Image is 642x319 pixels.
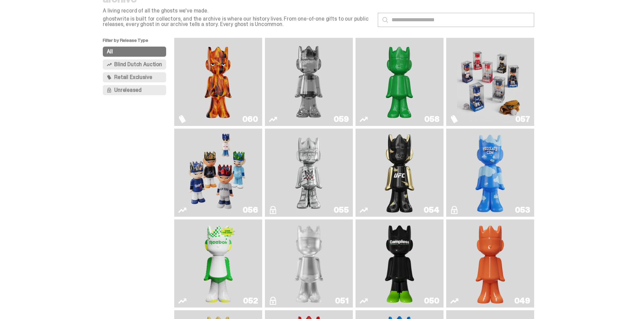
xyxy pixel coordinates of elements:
button: All [103,47,166,57]
img: Schrödinger's ghost: Sunday Green [366,41,432,123]
div: 055 [334,206,349,214]
div: 058 [424,115,439,123]
p: ghostwrite is built for collectors, and the archive is where our history lives. From one-of-one g... [103,16,372,27]
p: Filter by Release Type [103,38,174,47]
div: 052 [243,297,258,305]
img: Campless [382,222,418,305]
a: Game Face (2025) [178,131,258,214]
a: Campless [360,222,439,305]
span: Retail Exclusive [114,75,152,80]
a: Always On Fire [178,41,258,123]
a: Two [269,41,349,123]
span: Unreleased [114,87,141,93]
div: 053 [515,206,530,214]
div: 049 [514,297,530,305]
button: Unreleased [103,85,166,95]
img: Two [276,41,342,123]
a: Ruby [360,131,439,214]
div: 056 [243,206,258,214]
img: ghooooost [472,131,508,214]
a: ghooooost [450,131,530,214]
div: 054 [424,206,439,214]
div: 051 [335,297,349,305]
a: I Was There SummerSlam [269,131,349,214]
a: LLLoyalty [269,222,349,305]
button: Retail Exclusive [103,72,166,82]
div: 050 [424,297,439,305]
img: Game Face (2025) [457,41,523,123]
img: I Was There SummerSlam [276,131,342,214]
span: All [107,49,113,54]
button: Blind Dutch Auction [103,59,166,70]
img: LLLoyalty [291,222,327,305]
img: Schrödinger's ghost: Orange Vibe [472,222,508,305]
a: Game Face (2025) [450,41,530,123]
a: Court Victory [178,222,258,305]
img: Game Face (2025) [185,131,251,214]
a: Schrödinger's ghost: Sunday Green [360,41,439,123]
p: A living record of all the ghosts we've made. [103,8,372,14]
img: Court Victory [201,222,236,305]
a: Schrödinger's ghost: Orange Vibe [450,222,530,305]
span: Blind Dutch Auction [114,62,162,67]
div: 060 [242,115,258,123]
img: Always On Fire [185,41,251,123]
img: Ruby [382,131,418,214]
div: 059 [334,115,349,123]
div: 057 [515,115,530,123]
